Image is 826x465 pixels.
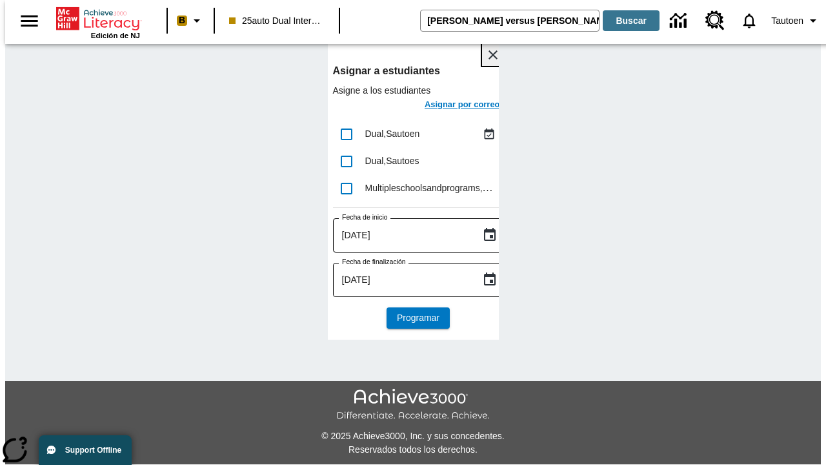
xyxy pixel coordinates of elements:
[387,307,450,329] button: Programar
[732,4,766,37] a: Notificaciones
[365,181,499,195] div: Multipleschoolsandprograms, Sautoen
[421,97,504,116] button: Asignar por correo
[333,263,472,297] input: DD-MMMM-YYYY
[10,2,48,40] button: Abrir el menú lateral
[603,10,660,31] button: Buscar
[479,125,499,144] button: Asignado 14 ago al 14 ago
[172,9,210,32] button: Boost El color de la clase es melocotón. Cambiar el color de la clase.
[5,429,821,443] p: © 2025 Achieve3000, Inc. y sus concedentes.
[229,14,325,28] span: 25auto Dual International
[662,3,698,39] a: Centro de información
[5,443,821,457] p: Reservados todos los derechos.
[336,389,490,422] img: Achieve3000 Differentiate Accelerate Achieve
[425,98,500,112] h6: Asignar por correo
[365,182,516,193] span: Multipleschoolsandprograms , Sautoen
[342,257,406,267] label: Fecha de finalización
[179,12,185,28] span: B
[333,62,504,80] h6: Asignar a estudiantes
[65,446,121,455] span: Support Offline
[342,212,388,222] label: Fecha de inicio
[477,222,503,248] button: Choose date, selected date is 14 ago 2025
[56,6,140,32] a: Portada
[771,14,803,28] span: Tautoen
[328,39,499,340] div: lesson details
[397,311,439,325] span: Programar
[421,10,599,31] input: Buscar campo
[365,156,419,166] span: Dual , Sautoes
[56,5,140,39] div: Portada
[477,267,503,293] button: Choose date, selected date is 14 ago 2025
[365,127,479,141] div: Dual, Sautoen
[482,44,504,66] button: Cerrar
[333,84,504,97] p: Asigne a los estudiantes
[698,3,732,38] a: Centro de recursos, Se abrirá en una pestaña nueva.
[365,129,420,139] span: Dual , Sautoen
[39,435,132,465] button: Support Offline
[333,218,472,253] input: DD-MMMM-YYYY
[91,32,140,39] span: Edición de NJ
[365,154,499,168] div: Dual, Sautoes
[766,9,826,32] button: Perfil/Configuración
